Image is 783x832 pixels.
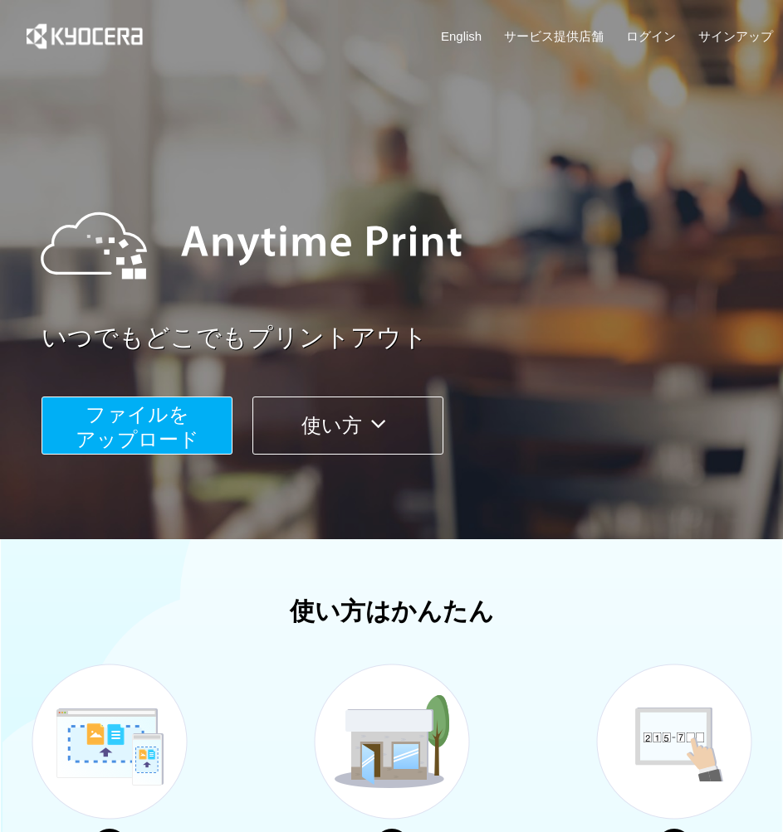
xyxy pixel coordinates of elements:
[76,403,199,450] span: ファイルを ​​アップロード
[42,397,232,455] button: ファイルを​​アップロード
[626,27,676,45] a: ログイン
[504,27,604,45] a: サービス提供店舗
[441,27,482,45] a: English
[698,27,773,45] a: サインアップ
[252,397,443,455] button: 使い方
[42,320,783,356] a: いつでもどこでもプリントアウト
